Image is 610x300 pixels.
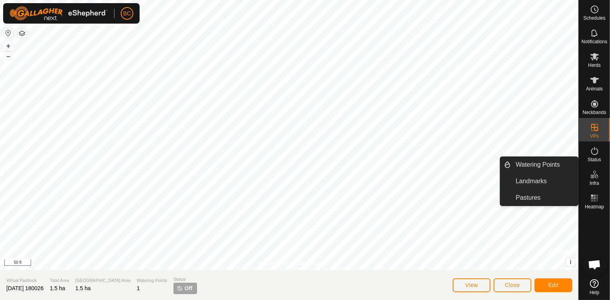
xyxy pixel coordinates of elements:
a: Contact Us [297,260,320,267]
button: View [453,278,490,292]
button: + [4,41,13,51]
a: Help [579,276,610,298]
span: Neckbands [582,110,606,115]
span: Infra [590,181,599,186]
span: 1.5 ha [50,285,65,291]
span: BC [123,9,131,18]
span: 1 [137,285,140,291]
a: Pastures [511,190,578,206]
span: Watering Points [137,277,167,284]
span: Notifications [582,39,607,44]
span: Status [173,276,197,283]
span: 1.5 ha [76,285,91,291]
span: Status [588,157,601,162]
span: Off [184,284,192,293]
span: Close [505,282,520,288]
li: Pastures [500,190,578,206]
span: [GEOGRAPHIC_DATA] Area [76,277,131,284]
span: Animals [586,87,603,91]
button: i [566,258,575,267]
img: Gallagher Logo [9,6,108,20]
a: Landmarks [511,173,578,189]
span: Virtual Paddock [6,277,44,284]
span: Landmarks [516,177,547,186]
span: [DATE] 180026 [6,285,44,291]
span: Watering Points [516,160,560,169]
span: i [570,259,571,265]
span: View [465,282,478,288]
li: Watering Points [500,157,578,173]
span: Schedules [583,16,605,20]
span: Edit [548,282,558,288]
span: Total Area [50,277,69,284]
button: – [4,52,13,61]
button: Close [494,278,531,292]
span: Pastures [516,193,540,202]
span: Herds [588,63,601,68]
a: Privacy Policy [258,260,287,267]
span: Heatmap [585,204,604,209]
button: Edit [534,278,572,292]
li: Landmarks [500,173,578,189]
a: Watering Points [511,157,578,173]
div: Open chat [583,253,606,276]
span: Help [590,290,599,295]
img: turn-off [177,285,183,291]
button: Reset Map [4,28,13,38]
button: Map Layers [17,29,27,38]
span: VPs [590,134,599,138]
